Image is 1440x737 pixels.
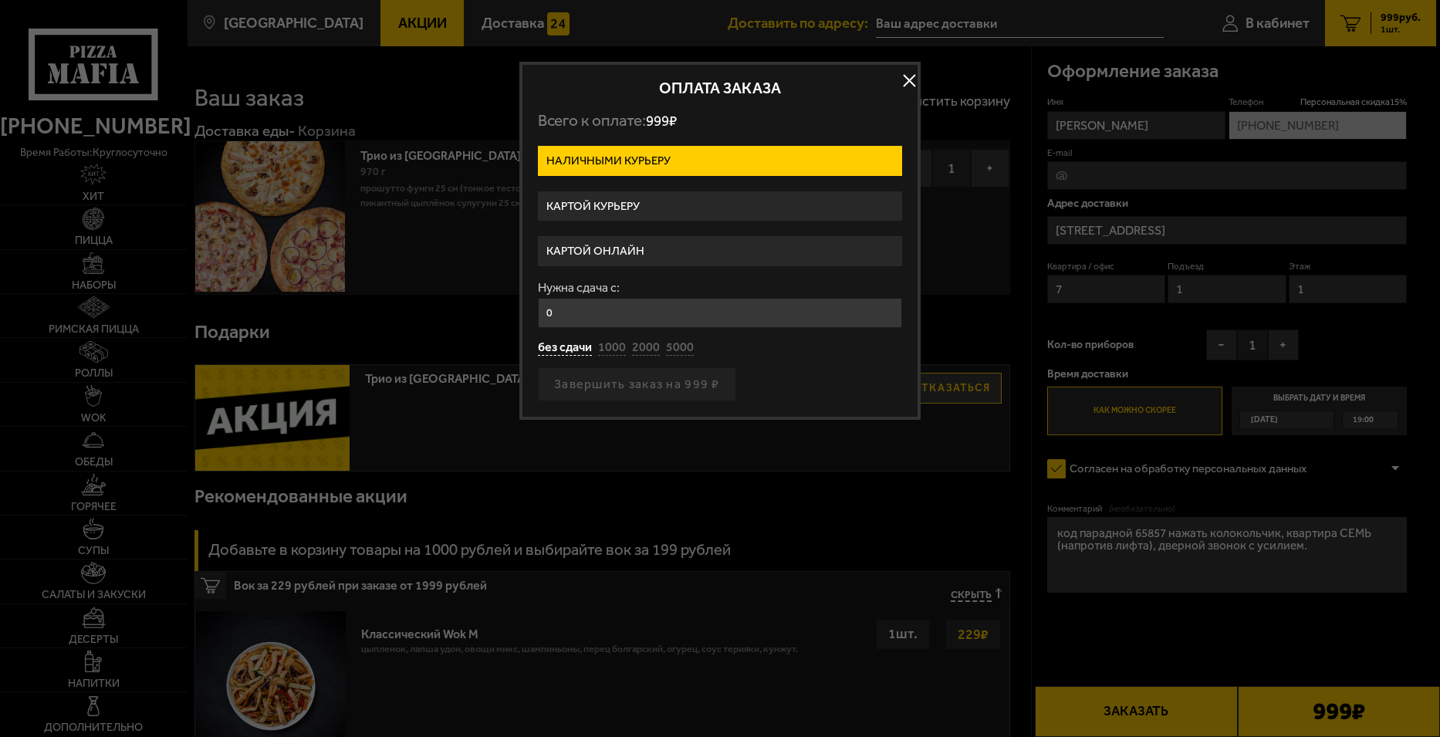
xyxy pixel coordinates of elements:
[598,340,626,357] button: 1000
[538,340,592,357] button: без сдачи
[538,146,902,176] label: Наличными курьеру
[666,340,694,357] button: 5000
[646,112,677,130] span: 999 ₽
[632,340,660,357] button: 2000
[538,236,902,266] label: Картой онлайн
[538,111,902,130] p: Всего к оплате:
[538,191,902,221] label: Картой курьеру
[538,80,902,96] h2: Оплата заказа
[538,282,902,294] label: Нужна сдача с:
